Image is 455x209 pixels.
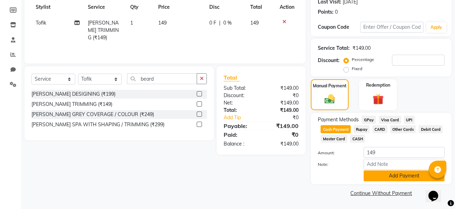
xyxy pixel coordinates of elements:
label: Redemption [366,82,390,88]
input: Enter Offer / Coupon Code [360,22,423,33]
div: ₹149.00 [261,122,304,130]
div: Total: [218,107,261,114]
a: Continue Without Payment [312,190,450,197]
label: Percentage [352,56,374,63]
span: CASH [350,135,365,143]
iframe: chat widget [426,181,448,202]
div: Balance : [218,140,261,148]
span: Rupay [353,125,370,133]
input: Add Note [364,159,444,170]
div: Sub Total: [218,85,261,92]
div: ₹149.00 [261,140,304,148]
span: Master Card [321,135,347,143]
span: Visa Card [379,116,401,124]
span: GPay [362,116,376,124]
div: Points: [318,8,334,16]
span: Payment Methods [318,116,359,123]
div: ₹149.00 [261,99,304,107]
div: Coupon Code [318,23,360,31]
span: Other Cards [390,125,416,133]
button: Apply [426,22,446,33]
label: Note: [313,161,358,168]
span: 149 [250,20,259,26]
div: [PERSON_NAME] DESIGINING (₹199) [31,90,115,98]
div: ₹149.00 [261,85,304,92]
span: CARD [372,125,387,133]
img: _gift.svg [369,93,387,106]
div: [PERSON_NAME] SPA WITH SHAPING / TRIMMING (₹299) [31,121,164,128]
span: Tofik [36,20,46,26]
div: ₹0 [261,92,304,99]
div: Payable: [218,122,261,130]
span: UPI [404,116,415,124]
span: 1 [130,20,133,26]
span: | [219,19,220,27]
label: Manual Payment [313,83,346,89]
div: Discount: [318,57,339,64]
span: 0 % [223,19,232,27]
div: ₹0 [261,130,304,139]
div: 0 [335,8,338,16]
input: Amount [364,147,444,158]
span: Cash Payment [321,125,351,133]
a: Add Tip [218,114,268,121]
div: ₹149.00 [261,107,304,114]
div: Paid: [218,130,261,139]
div: Service Total: [318,45,350,52]
div: ₹149.00 [352,45,371,52]
input: Search or Scan [127,73,197,84]
div: ₹0 [268,114,304,121]
label: Fixed [352,66,362,72]
span: 149 [158,20,167,26]
div: Net: [218,99,261,107]
img: _cash.svg [321,93,338,105]
div: [PERSON_NAME] GREY COVERAGE / COLOUR (₹249) [31,111,154,118]
span: [PERSON_NAME] TRIMMING (₹149) [88,20,119,41]
span: 0 F [209,19,216,27]
div: Discount: [218,92,261,99]
label: Amount: [313,150,358,156]
span: Total [224,74,240,81]
div: [PERSON_NAME] TRIMMING (₹149) [31,101,112,108]
button: Add Payment [364,170,444,181]
span: Debit Card [419,125,443,133]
